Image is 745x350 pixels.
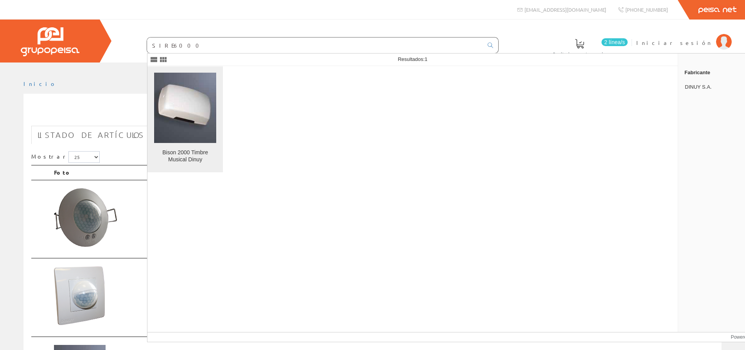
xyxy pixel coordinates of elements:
[54,266,105,325] img: Foto artículo Detector de movimiento para caja mecanismo 3 hilos (130.44030482642x150)
[23,80,57,87] a: Inicio
[147,37,483,53] input: Buscar ...
[31,106,714,122] h1: SIRE600
[154,149,217,163] div: Bison 2000 Timbre Musical Dinuy
[51,165,187,180] th: Foto
[601,38,628,46] span: 2 línea/s
[31,126,151,144] a: Listado de artículos
[21,27,79,56] img: Grupo Peisa
[154,73,216,143] img: Bison 2000 Timbre Musical Dinuy
[636,39,712,46] span: Iniciar sesión
[31,151,100,163] label: Mostrar
[398,56,427,62] span: Resultados:
[147,66,223,172] a: Bison 2000 Timbre Musical Dinuy Bison 2000 Timbre Musical Dinuy
[553,50,606,58] span: Pedido actual
[54,188,117,247] img: Foto artículo Dm Tec 003 Detector Mov. Emp. En Techo 360º 7m Dinuy (161.29032258065x150)
[625,6,668,13] span: [PHONE_NUMBER]
[524,6,606,13] span: [EMAIL_ADDRESS][DOMAIN_NAME]
[636,32,732,40] a: Iniciar sesión
[425,56,427,62] span: 1
[68,151,100,163] select: Mostrar
[545,32,630,61] a: 2 línea/s Pedido actual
